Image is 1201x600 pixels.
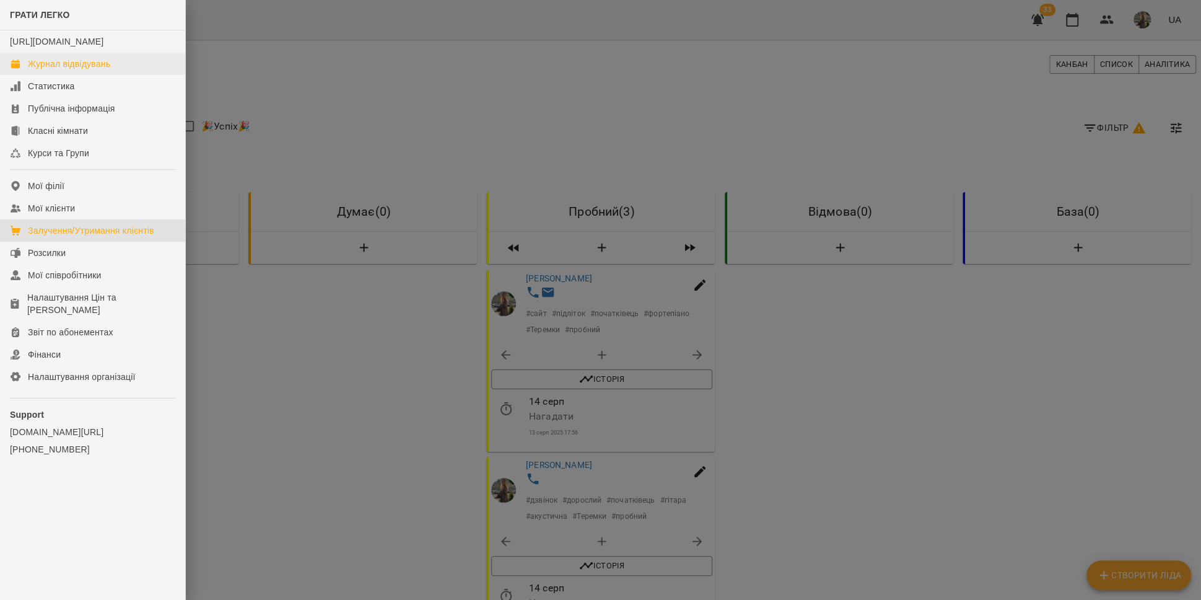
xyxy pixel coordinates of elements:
div: Журнал відвідувань [28,58,110,70]
a: [URL][DOMAIN_NAME] [10,37,103,46]
div: Публічна інформація [28,102,115,115]
div: Курси та Групи [28,147,89,159]
div: Класні кімнати [28,125,88,137]
div: Фінанси [28,348,61,361]
div: Мої філії [28,180,64,192]
div: Мої співробітники [28,269,102,281]
p: Support [10,408,175,421]
span: ГРАТИ ЛЕГКО [10,10,70,20]
div: Звіт по абонементах [28,326,113,338]
a: [PHONE_NUMBER] [10,443,175,456]
div: Налаштування Цін та [PERSON_NAME] [27,291,175,316]
div: Залучення/Утримання клієнтів [28,224,154,237]
div: Розсилки [28,247,66,259]
div: Мої клієнти [28,202,75,214]
div: Налаштування організації [28,371,136,383]
a: [DOMAIN_NAME][URL] [10,426,175,438]
div: Статистика [28,80,75,92]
